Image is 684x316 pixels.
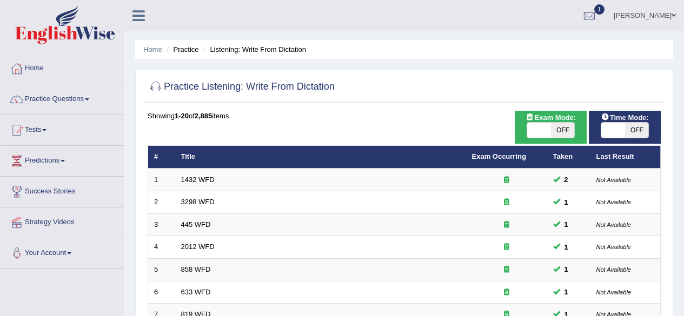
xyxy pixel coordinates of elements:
a: Home [1,53,124,80]
a: Predictions [1,146,124,173]
div: Showing of items. [148,111,661,121]
a: Your Account [1,238,124,265]
h2: Practice Listening: Write From Dictation [148,79,335,95]
b: 1-20 [175,112,189,120]
div: Exam occurring question [472,175,541,185]
a: Success Stories [1,177,124,204]
a: 1432 WFD [181,176,215,184]
div: Exam occurring question [472,287,541,298]
a: 445 WFD [181,220,211,228]
span: You can still take this question [560,286,573,298]
a: Tests [1,115,124,142]
small: Not Available [596,244,631,250]
div: Exam occurring question [472,265,541,275]
span: 1 [594,4,605,15]
a: Practice Questions [1,84,124,111]
a: 3298 WFD [181,198,215,206]
small: Not Available [596,266,631,273]
a: Exam Occurring [472,152,526,160]
div: Exam occurring question [472,242,541,252]
div: Show exams occurring in exams [515,111,587,144]
li: Listening: Write From Dictation [201,44,306,55]
b: 2,885 [195,112,212,120]
span: You can still take this question [560,174,573,185]
a: Home [143,45,162,53]
span: OFF [625,123,649,138]
th: # [148,146,175,169]
small: Not Available [596,199,631,205]
td: 6 [148,281,175,304]
td: 3 [148,213,175,236]
span: OFF [551,123,575,138]
span: You can still take this question [560,241,573,253]
small: Not Available [596,221,631,228]
th: Taken [547,146,590,169]
li: Practice [164,44,198,55]
span: You can still take this question [560,219,573,230]
span: Time Mode: [597,112,653,123]
div: Exam occurring question [472,197,541,207]
td: 2 [148,191,175,214]
a: 633 WFD [181,288,211,296]
a: 858 WFD [181,265,211,273]
a: Strategy Videos [1,207,124,234]
span: You can still take this question [560,197,573,208]
a: 2012 WFD [181,243,215,251]
small: Not Available [596,289,631,295]
small: Not Available [596,177,631,183]
span: You can still take this question [560,264,573,275]
td: 5 [148,259,175,281]
td: 1 [148,169,175,191]
th: Last Result [590,146,661,169]
span: Exam Mode: [522,112,580,123]
td: 4 [148,236,175,259]
th: Title [175,146,466,169]
div: Exam occurring question [472,220,541,230]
